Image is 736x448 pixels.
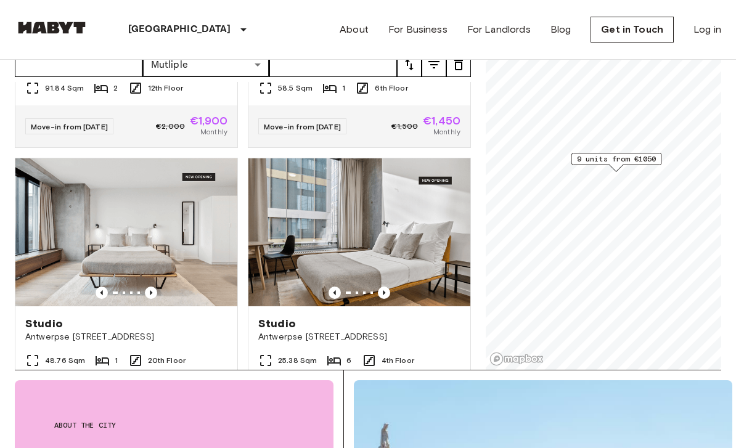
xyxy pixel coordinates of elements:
[278,83,313,94] span: 58.5 Sqm
[467,22,531,37] a: For Landlords
[329,287,341,299] button: Previous image
[378,287,390,299] button: Previous image
[25,316,63,331] span: Studio
[577,153,656,165] span: 9 units from €1050
[693,22,721,37] a: Log in
[571,153,662,172] div: Map marker
[15,22,89,34] img: Habyt
[375,83,407,94] span: 6th Floor
[388,22,448,37] a: For Business
[145,287,157,299] button: Previous image
[423,115,460,126] span: €1,450
[142,52,270,77] div: Mutliple
[25,331,227,343] span: Antwerpse [STREET_ADDRESS]
[278,355,317,366] span: 25.38 Sqm
[391,121,418,132] span: €1,500
[248,158,471,420] a: Marketing picture of unit BE-23-003-012-001Previous imagePrevious imageStudioAntwerpse [STREET_AD...
[489,352,544,366] a: Mapbox logo
[591,17,674,43] a: Get in Touch
[148,355,186,366] span: 20th Floor
[200,126,227,137] span: Monthly
[258,331,460,343] span: Antwerpse [STREET_ADDRESS]
[96,287,108,299] button: Previous image
[148,83,184,94] span: 12th Floor
[156,121,185,132] span: €2,000
[54,420,294,431] span: About the city
[550,22,571,37] a: Blog
[128,22,231,37] p: [GEOGRAPHIC_DATA]
[113,83,118,94] span: 2
[340,22,369,37] a: About
[190,115,227,126] span: €1,900
[15,52,142,77] input: Choose date
[422,52,446,77] button: tune
[45,355,85,366] span: 48.76 Sqm
[264,122,341,131] span: Move-in from [DATE]
[446,52,471,77] button: tune
[342,83,345,94] span: 1
[248,158,470,306] img: Marketing picture of unit BE-23-003-012-001
[433,126,460,137] span: Monthly
[115,355,118,366] span: 1
[346,355,351,366] span: 6
[397,52,422,77] button: tune
[15,158,238,420] a: Marketing picture of unit BE-23-003-084-001Previous imagePrevious imageStudioAntwerpse [STREET_AD...
[31,122,108,131] span: Move-in from [DATE]
[45,83,84,94] span: 91.84 Sqm
[258,316,296,331] span: Studio
[15,158,237,306] img: Marketing picture of unit BE-23-003-084-001
[382,355,414,366] span: 4th Floor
